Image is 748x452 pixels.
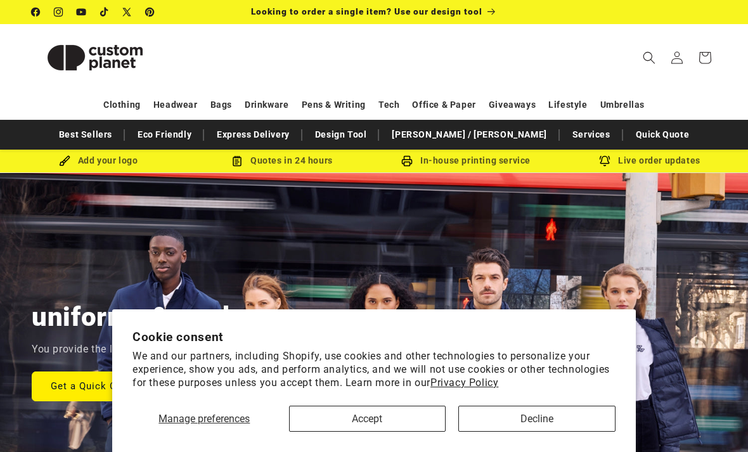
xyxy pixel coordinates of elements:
[231,155,243,167] img: Order Updates Icon
[131,124,198,146] a: Eco Friendly
[374,153,558,169] div: In-house printing service
[599,155,610,167] img: Order updates
[32,340,206,359] p: You provide the logo, we do the rest.
[629,124,696,146] a: Quick Quote
[685,391,748,452] iframe: Chat Widget
[132,350,616,389] p: We and our partners, including Shopify, use cookies and other technologies to personalize your ex...
[412,94,475,116] a: Office & Paper
[158,413,250,425] span: Manage preferences
[566,124,617,146] a: Services
[210,94,232,116] a: Bags
[635,44,663,72] summary: Search
[53,124,119,146] a: Best Sellers
[385,124,553,146] a: [PERSON_NAME] / [PERSON_NAME]
[132,406,276,432] button: Manage preferences
[309,124,373,146] a: Design Tool
[132,330,616,344] h2: Cookie consent
[378,94,399,116] a: Tech
[558,153,742,169] div: Live order updates
[32,29,158,86] img: Custom Planet
[430,377,498,389] a: Privacy Policy
[32,300,297,334] h2: uniforms & workwear
[59,155,70,167] img: Brush Icon
[190,153,374,169] div: Quotes in 24 hours
[289,406,446,432] button: Accept
[251,6,482,16] span: Looking to order a single item? Use our design tool
[27,24,164,91] a: Custom Planet
[32,371,157,401] a: Get a Quick Quote
[153,94,198,116] a: Headwear
[401,155,413,167] img: In-house printing
[6,153,190,169] div: Add your logo
[548,94,587,116] a: Lifestyle
[489,94,536,116] a: Giveaways
[302,94,366,116] a: Pens & Writing
[245,94,288,116] a: Drinkware
[600,94,645,116] a: Umbrellas
[103,94,141,116] a: Clothing
[458,406,616,432] button: Decline
[210,124,296,146] a: Express Delivery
